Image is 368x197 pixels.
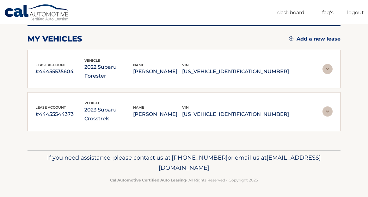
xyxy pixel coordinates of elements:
[133,110,182,119] p: [PERSON_NAME]
[322,7,334,18] a: FAQ's
[4,4,71,22] a: Cal Automotive
[347,7,364,18] a: Logout
[35,63,66,67] span: lease account
[277,7,304,18] a: Dashboard
[28,34,82,44] h2: my vehicles
[182,110,289,119] p: [US_VEHICLE_IDENTIFICATION_NUMBER]
[159,154,321,171] span: [EMAIL_ADDRESS][DOMAIN_NAME]
[172,154,228,161] span: [PHONE_NUMBER]
[133,105,144,110] span: name
[35,67,84,76] p: #44455535604
[289,36,340,42] a: Add a new lease
[182,67,289,76] p: [US_VEHICLE_IDENTIFICATION_NUMBER]
[32,177,336,183] p: - All Rights Reserved - Copyright 2025
[84,63,133,80] p: 2022 Subaru Forester
[84,105,133,123] p: 2023 Subaru Crosstrek
[133,67,182,76] p: [PERSON_NAME]
[32,153,336,173] p: If you need assistance, please contact us at: or email us at
[35,105,66,110] span: lease account
[110,178,186,182] strong: Cal Automotive Certified Auto Leasing
[84,101,100,105] span: vehicle
[289,36,293,41] img: add.svg
[84,58,100,63] span: vehicle
[322,106,333,117] img: accordion-rest.svg
[322,64,333,74] img: accordion-rest.svg
[182,63,189,67] span: vin
[35,110,84,119] p: #44455544373
[133,63,144,67] span: name
[182,105,189,110] span: vin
